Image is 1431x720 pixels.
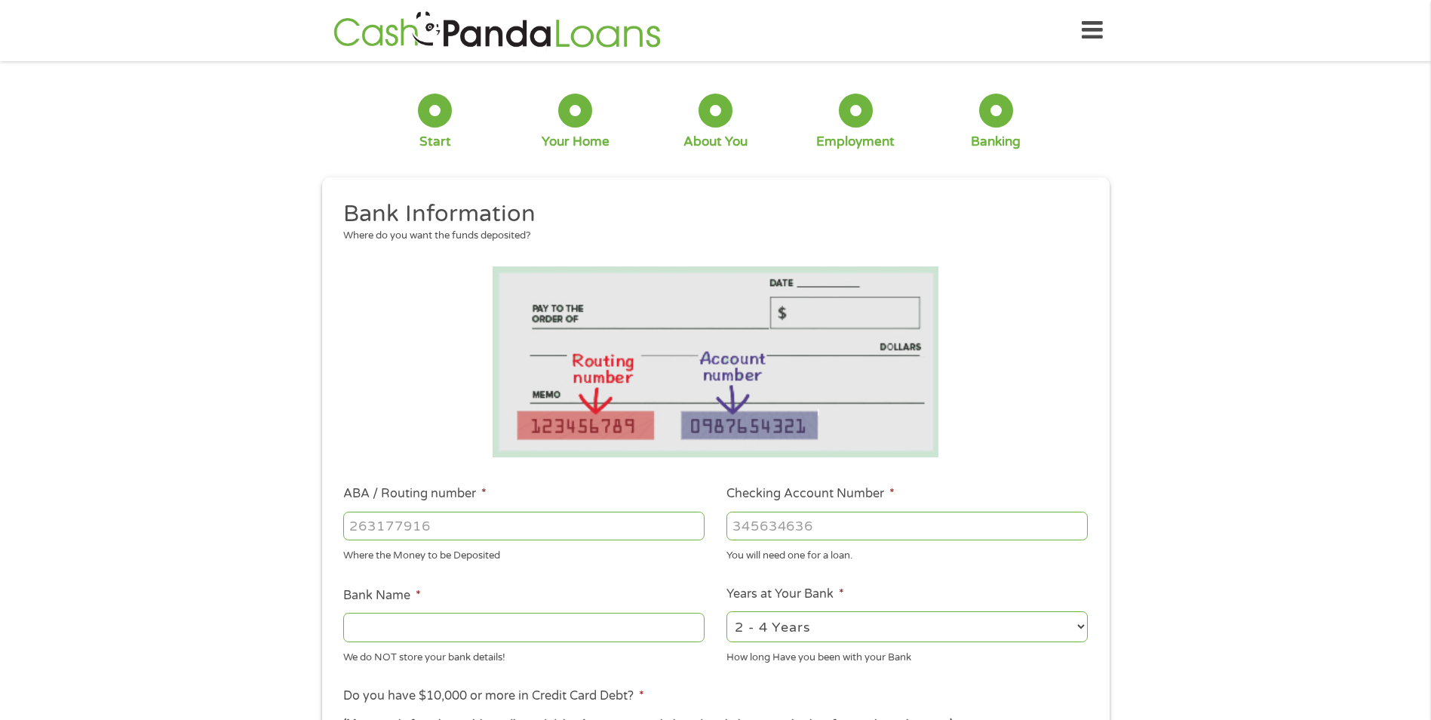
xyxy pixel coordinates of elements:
[726,543,1088,564] div: You will need one for a loan.
[726,486,895,502] label: Checking Account Number
[343,199,1076,229] h2: Bank Information
[726,586,844,602] label: Years at Your Bank
[726,512,1088,540] input: 345634636
[542,134,610,150] div: Your Home
[726,645,1088,665] div: How long Have you been with your Bank
[329,9,665,52] img: GetLoanNow Logo
[343,645,705,665] div: We do NOT store your bank details!
[419,134,451,150] div: Start
[343,543,705,564] div: Where the Money to be Deposited
[971,134,1021,150] div: Banking
[343,688,644,704] label: Do you have $10,000 or more in Credit Card Debt?
[343,512,705,540] input: 263177916
[816,134,895,150] div: Employment
[343,486,487,502] label: ABA / Routing number
[493,266,939,457] img: Routing number location
[683,134,748,150] div: About You
[343,229,1076,244] div: Where do you want the funds deposited?
[343,588,421,604] label: Bank Name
